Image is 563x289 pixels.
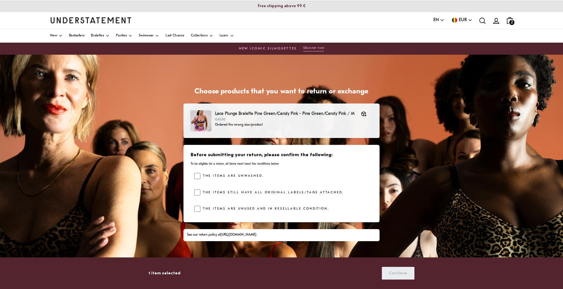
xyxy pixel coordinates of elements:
[215,117,354,122] p: €45.00
[166,29,184,43] a: Last Chance
[191,29,213,43] a: Collections
[459,17,467,24] span: EUR
[139,29,159,43] a: Swimwear
[50,17,132,23] a: Understatement Homepage
[433,17,444,24] button: EN
[200,189,344,196] label: The items still have all original labels/tags attached.
[191,162,372,166] p: To be eligible for a return, all items must meet the conditions below.
[50,29,63,43] a: New
[191,152,372,158] h3: Before submitting your return, please confirm the following:
[200,173,264,179] label: The items are unwashed.
[451,17,472,24] button: EUR
[139,34,153,37] span: Swimwear
[215,122,354,128] p: Ordered the wrong size/product
[190,110,211,131] img: PCFL-BRA-007-158.jpg
[200,206,329,212] label: The items are unused and in resellable condition.
[69,29,84,43] a: Bestsellers
[433,17,439,24] span: EN
[187,232,376,238] div: See our return policy at .
[166,34,184,37] span: Last Chance
[91,29,109,43] a: Bralettes
[116,29,132,43] a: Panties
[50,46,513,51] a: New Iconic SilhouettesDiscover now
[220,34,228,37] span: Learn
[503,14,517,27] a: 2
[191,34,208,37] span: Collections
[239,46,297,51] span: New Iconic Silhouettes
[183,87,379,97] h1: Choose products that you want to return or exchange
[221,233,256,237] a: [URL][DOMAIN_NAME]
[50,34,57,37] span: New
[116,34,127,37] span: Panties
[220,29,234,43] a: Learn
[91,34,104,37] span: Bralettes
[215,110,354,117] p: Lace Plunge Bralette Pine Green/Candy Pink - Pine Green/Candy Pink / M
[509,20,514,25] span: 2
[69,34,84,37] span: Bestsellers
[303,46,325,51] button: Discover now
